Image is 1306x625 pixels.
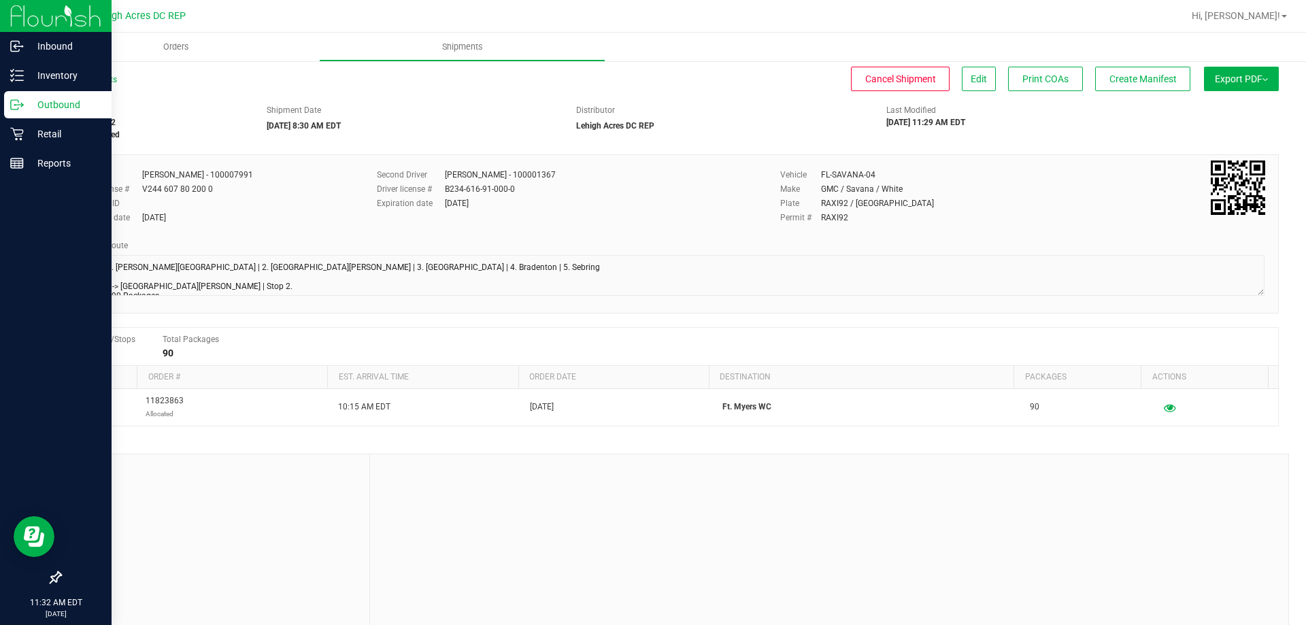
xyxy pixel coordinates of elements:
label: Distributor [576,104,615,116]
label: Last Modified [886,104,936,116]
span: Create Manifest [1109,73,1177,84]
div: [PERSON_NAME] - 100001367 [445,169,556,181]
div: RAXI92 [821,212,848,224]
strong: [DATE] 8:30 AM EDT [267,121,341,131]
iframe: Resource center [14,516,54,557]
span: 90 [1030,401,1039,413]
label: Vehicle [780,169,821,181]
span: Shipments [424,41,501,53]
button: Export PDF [1204,67,1279,91]
strong: 90 [163,348,173,358]
div: RAXI92 / [GEOGRAPHIC_DATA] [821,197,934,209]
span: Hi, [PERSON_NAME]! [1192,10,1280,21]
span: Edit [971,73,987,84]
span: [DATE] [530,401,554,413]
span: Orders [145,41,207,53]
strong: Lehigh Acres DC REP [576,121,654,131]
label: Shipment Date [267,104,321,116]
inline-svg: Inbound [10,39,24,53]
th: Order # [137,366,327,389]
p: Retail [24,126,105,142]
p: Reports [24,155,105,171]
label: Second Driver [377,169,445,181]
label: Permit # [780,212,821,224]
button: Cancel Shipment [851,67,950,91]
inline-svg: Reports [10,156,24,170]
th: Destination [709,366,1014,389]
div: [PERSON_NAME] - 100007991 [142,169,253,181]
span: Notes [71,464,359,481]
span: 10:15 AM EDT [338,401,390,413]
p: Allocated [146,407,184,420]
button: Print COAs [1008,67,1083,91]
th: Actions [1141,366,1268,389]
qrcode: 20250821-002 [1211,161,1265,215]
span: Cancel Shipment [865,73,936,84]
span: 11823863 [146,394,184,420]
img: Scan me! [1211,161,1265,215]
inline-svg: Outbound [10,98,24,112]
p: Inbound [24,38,105,54]
button: Edit [962,67,996,91]
th: Order date [518,366,709,389]
span: Lehigh Acres DC REP [93,10,186,22]
span: Print COAs [1022,73,1069,84]
p: Inventory [24,67,105,84]
p: Outbound [24,97,105,113]
inline-svg: Retail [10,127,24,141]
button: Create Manifest [1095,67,1190,91]
div: FL-SAVANA-04 [821,169,875,181]
th: Packages [1014,366,1141,389]
div: [DATE] [142,212,166,224]
strong: [DATE] 11:29 AM EDT [886,118,965,127]
label: Expiration date [377,197,445,209]
label: Make [780,183,821,195]
inline-svg: Inventory [10,69,24,82]
div: V244 607 80 200 0 [142,183,213,195]
a: Orders [33,33,319,61]
div: [DATE] [445,197,469,209]
th: Est. arrival time [327,366,518,389]
p: Ft. Myers WC [722,401,1014,413]
div: B234-616-91-000-0 [445,183,515,195]
p: 11:32 AM EDT [6,596,105,609]
span: Total Packages [163,335,219,344]
a: Shipments [319,33,605,61]
div: GMC / Savana / White [821,183,903,195]
label: Driver license # [377,183,445,195]
label: Plate [780,197,821,209]
p: [DATE] [6,609,105,619]
span: Shipment # [60,104,246,116]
